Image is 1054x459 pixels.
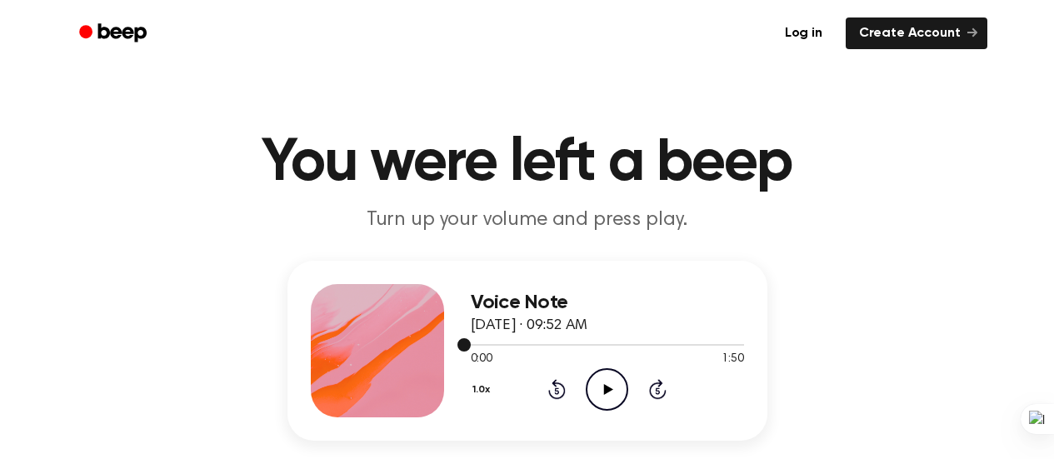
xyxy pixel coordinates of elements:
span: 1:50 [722,351,743,368]
h3: Voice Note [471,292,744,314]
span: 0:00 [471,351,492,368]
button: 1.0x [471,376,497,404]
a: Log in [772,17,836,49]
a: Beep [67,17,162,50]
p: Turn up your volume and press play. [207,207,847,234]
span: [DATE] · 09:52 AM [471,318,587,333]
a: Create Account [846,17,987,49]
h1: You were left a beep [101,133,954,193]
